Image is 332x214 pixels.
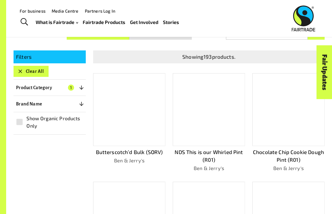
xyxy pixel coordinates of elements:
[17,14,32,30] a: Toggle Search
[252,73,325,172] a: Chocolate Chip Cookie Dough Pint (R01)Ben & Jerry's
[83,18,125,26] a: Fairtrade Products
[14,82,86,93] button: Product Category
[93,73,165,172] a: Butterscotch’d Bulk (SORV)Ben & Jerry's
[16,84,52,91] p: Product Category
[173,164,245,172] p: Ben & Jerry's
[68,85,74,91] span: 1
[20,8,45,14] a: For business
[252,164,325,172] p: Ben & Jerry's
[93,148,165,156] p: Butterscotch’d Bulk (SORV)
[173,148,245,164] p: NDS This is our Whirled Pint (R01)
[163,18,179,26] a: Stories
[36,18,78,26] a: What is Fairtrade
[173,73,245,172] a: NDS This is our Whirled Pint (R01)Ben & Jerry's
[16,53,83,61] p: Filters
[96,53,322,61] p: Showing 193 products.
[52,8,79,14] a: Media Centre
[14,66,49,77] button: Clear All
[252,148,325,164] p: Chocolate Chip Cookie Dough Pint (R01)
[85,8,115,14] a: Partners Log In
[93,157,165,164] p: Ben & Jerry's
[130,18,158,26] a: Get Involved
[14,98,86,109] button: Brand Name
[16,100,42,108] p: Brand Name
[26,115,82,129] span: Show Organic Products Only
[292,6,315,31] img: Fairtrade Australia New Zealand logo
